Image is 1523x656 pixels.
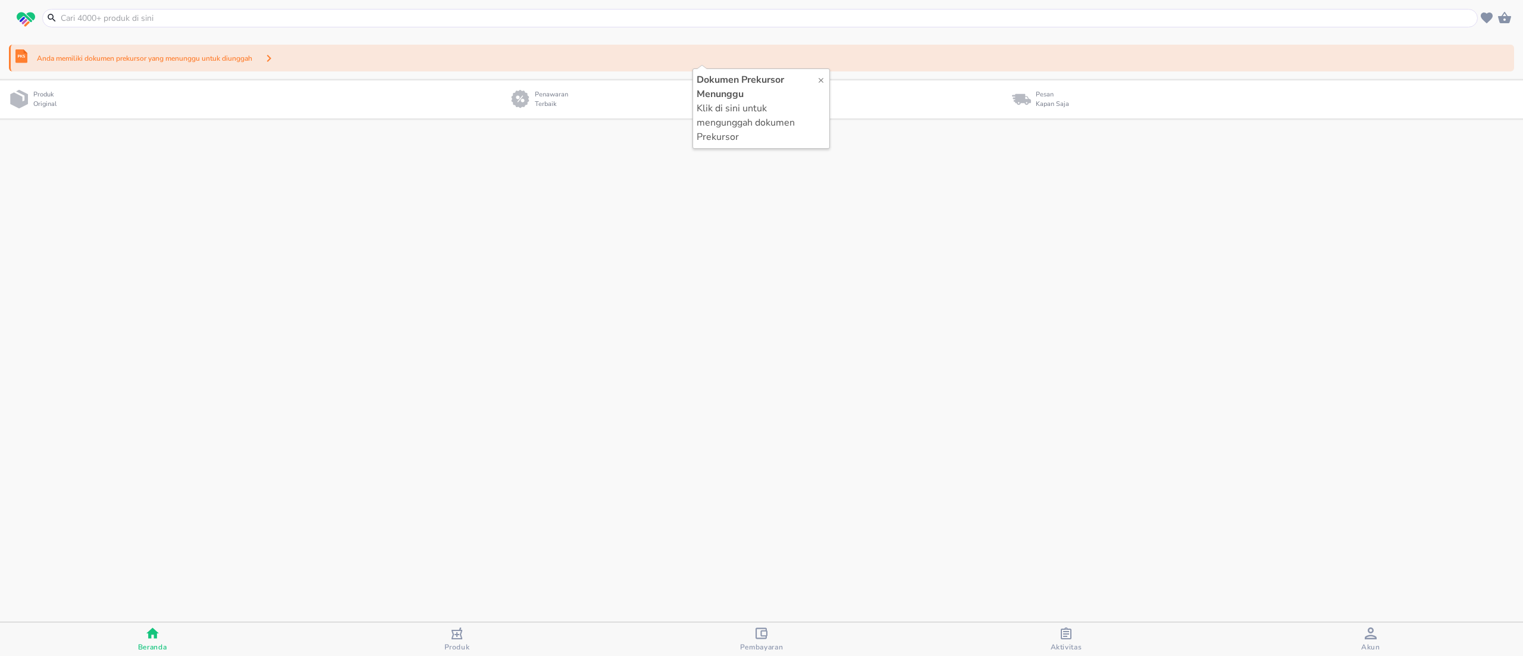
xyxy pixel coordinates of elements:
[138,642,167,652] span: Beranda
[1051,642,1082,652] span: Aktivitas
[914,623,1218,656] button: Aktivitas
[697,73,817,101] p: Dokumen Prekursor Menunggu
[609,623,914,656] button: Pembayaran
[1218,623,1523,656] button: Akun
[59,12,1475,24] input: Cari 4000+ produk di sini
[1361,642,1380,652] span: Akun
[1036,90,1069,110] p: Pesan Kapan Saja
[37,53,252,64] p: Anda memiliki dokumen prekursor yang menunggu untuk diunggah
[535,90,573,110] p: Penawaran Terbaik
[15,49,27,63] img: prekursor-icon.04a7e01b.svg
[444,642,470,652] span: Produk
[17,12,35,27] img: logo_swiperx_s.bd005f3b.svg
[740,642,784,652] span: Pembayaran
[697,101,817,144] p: Klik di sini untuk mengunggah dokumen Prekursor
[305,623,609,656] button: Produk
[33,90,61,110] p: Produk Original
